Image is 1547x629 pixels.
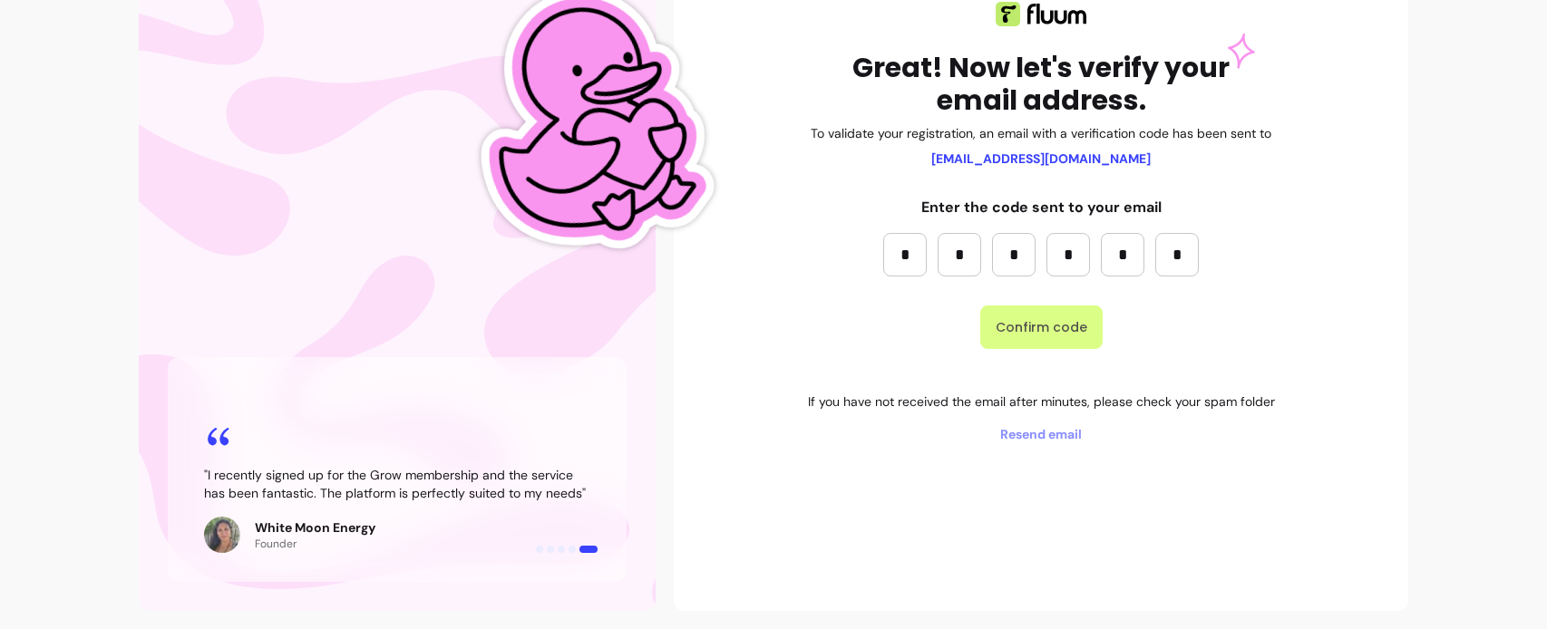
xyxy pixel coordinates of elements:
[204,517,240,553] img: Review avatar
[808,392,1275,411] p: If you have not received the email after minutes, please check your spam folder
[1046,233,1090,276] input: Please enter OTP character 4
[811,124,1271,142] p: To validate your registration, an email with a verification code has been sent to
[808,425,1275,443] span: Resend email
[1228,34,1255,69] img: Star Pink
[980,305,1103,349] button: Confirm code
[845,52,1237,117] h1: Great! Now let's verify your email address.
[204,466,590,502] blockquote: " I recently signed up for the Grow membership and the service has been fantastic. The platform i...
[996,2,1086,26] img: Fluum logo
[883,197,1199,218] p: Enter the code sent to your email
[1155,233,1199,276] input: Please enter OTP character 6
[255,537,375,551] p: Founder
[1101,233,1144,276] input: Please enter OTP character 5
[883,233,927,276] input: Please enter OTP character 1
[931,150,1151,167] b: [EMAIL_ADDRESS][DOMAIN_NAME]
[938,233,981,276] input: Please enter OTP character 2
[992,233,1036,276] input: Please enter OTP character 3
[255,518,375,537] p: White Moon Energy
